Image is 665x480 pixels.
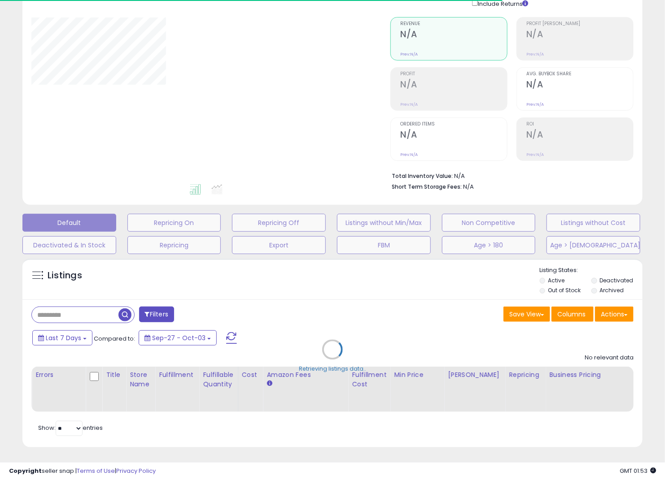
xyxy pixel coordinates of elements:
h2: N/A [526,29,633,41]
small: Prev: N/A [400,152,418,157]
div: seller snap | | [9,467,156,476]
button: Listings without Cost [547,214,640,232]
small: Prev: N/A [526,152,544,157]
h2: N/A [400,79,507,91]
a: Terms of Use [77,467,115,475]
h2: N/A [526,130,633,142]
button: Export [232,236,326,254]
a: Privacy Policy [116,467,156,475]
button: FBM [337,236,431,254]
button: Age > [DEMOGRAPHIC_DATA] [547,236,640,254]
strong: Copyright [9,467,42,475]
small: Prev: N/A [526,102,544,107]
b: Total Inventory Value: [392,172,453,180]
button: Listings without Min/Max [337,214,431,232]
b: Short Term Storage Fees: [392,183,462,190]
small: Prev: N/A [400,52,418,57]
button: Age > 180 [442,236,536,254]
h2: N/A [400,29,507,41]
span: Revenue [400,22,507,26]
span: Profit [400,72,507,77]
small: Prev: N/A [526,52,544,57]
span: 2025-10-11 01:53 GMT [620,467,656,475]
h2: N/A [526,79,633,91]
li: N/A [392,170,627,181]
span: Ordered Items [400,122,507,127]
span: N/A [463,182,474,191]
h2: N/A [400,130,507,142]
button: Non Competitive [442,214,536,232]
div: Retrieving listings data.. [299,365,366,373]
span: Profit [PERSON_NAME] [526,22,633,26]
span: ROI [526,122,633,127]
button: Default [22,214,116,232]
button: Repricing [127,236,221,254]
span: Avg. Buybox Share [526,72,633,77]
small: Prev: N/A [400,102,418,107]
button: Repricing Off [232,214,326,232]
button: Deactivated & In Stock [22,236,116,254]
button: Repricing On [127,214,221,232]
